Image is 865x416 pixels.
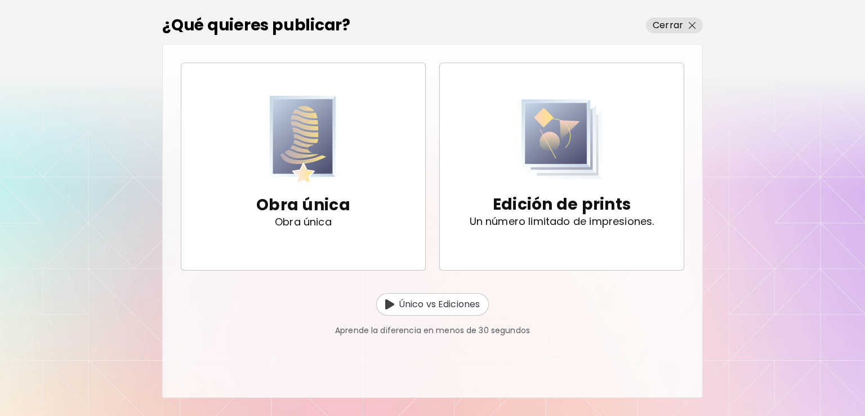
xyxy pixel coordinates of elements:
[493,193,631,216] p: Edición de prints
[270,96,336,184] img: Unique Artwork
[521,96,603,183] img: Print Edition
[181,63,426,271] button: Unique ArtworkObra únicaObra única
[335,325,530,337] p: Aprende la diferencia en menos de 30 segundos
[399,298,480,311] p: Único vs Ediciones
[385,299,394,309] img: Unique vs Edition
[470,216,654,227] p: Un número limitado de impresiones.
[376,293,489,316] button: Unique vs EditionÚnico vs Ediciones
[256,194,350,216] p: Obra única
[439,63,684,271] button: Print EditionEdición de printsUn número limitado de impresiones.
[275,216,332,228] p: Obra única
